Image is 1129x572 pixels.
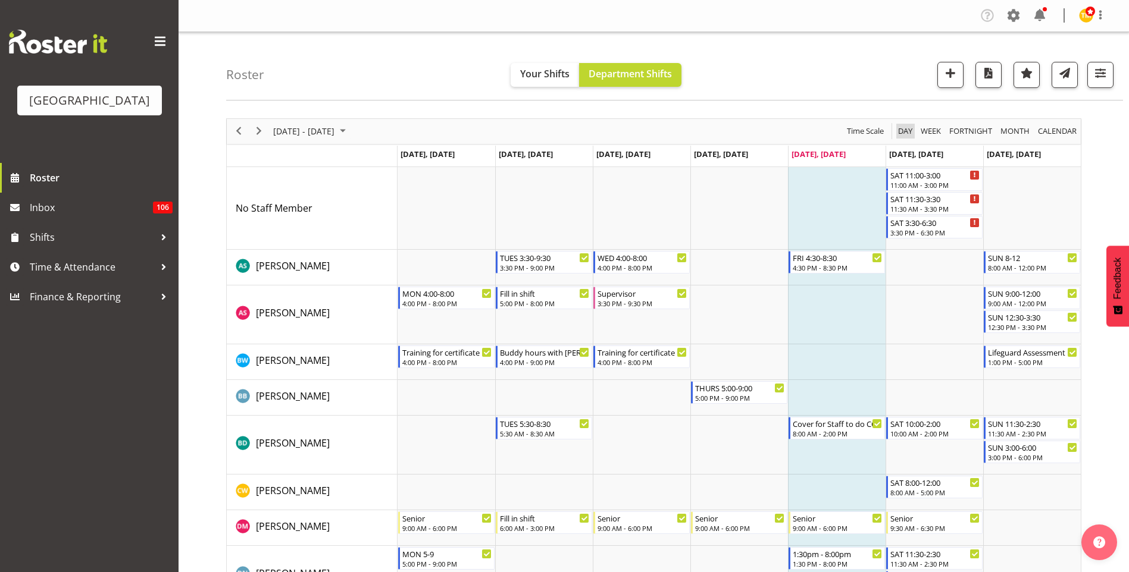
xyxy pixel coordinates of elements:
div: 3:30 PM - 9:30 PM [598,298,687,308]
div: 3:00 PM - 6:00 PM [988,452,1077,462]
div: Devon Morris-Brown"s event - Senior Begin From Monday, September 15, 2025 at 9:00:00 AM GMT+12:00... [398,511,495,534]
button: Previous [231,124,247,139]
div: Fill in shift [500,287,589,299]
button: Download a PDF of the roster according to the set date range. [975,62,1002,88]
div: Ajay Smith"s event - WED 4:00-8:00 Begin From Wednesday, September 17, 2025 at 4:00:00 PM GMT+12:... [593,251,690,274]
div: 3:30 PM - 9:00 PM [500,263,589,272]
span: [PERSON_NAME] [256,520,330,533]
div: 1:30pm - 8:00pm [793,548,882,560]
div: Ajay Smith"s event - TUES 3:30-9:30 Begin From Tuesday, September 16, 2025 at 3:30:00 PM GMT+12:0... [496,251,592,274]
div: SAT 10:00-2:00 [890,417,980,429]
div: Ben Wyatt"s event - Training for certificate Begin From Monday, September 15, 2025 at 4:00:00 PM ... [398,345,495,368]
div: TUES 5:30-8:30 [500,417,589,429]
div: September 15 - 21, 2025 [269,119,353,144]
button: Highlight an important date within the roster. [1014,62,1040,88]
div: SAT 11:30-3:30 [890,193,980,205]
span: calendar [1037,124,1078,139]
span: [PERSON_NAME] [256,389,330,403]
div: 8:00 AM - 2:00 PM [793,429,882,438]
button: September 2025 [271,124,351,139]
span: Department Shifts [589,67,672,80]
button: Fortnight [947,124,994,139]
button: Department Shifts [579,63,681,87]
button: Add a new shift [937,62,964,88]
a: [PERSON_NAME] [256,306,330,320]
div: Braedyn Dykes"s event - SUN 3:00-6:00 Begin From Sunday, September 21, 2025 at 3:00:00 PM GMT+12:... [984,441,1080,463]
span: [DATE], [DATE] [499,149,553,159]
span: Time Scale [846,124,885,139]
span: Time & Attendance [30,258,155,276]
div: Ben Wyatt"s event - Buddy hours with Thom Begin From Tuesday, September 16, 2025 at 4:00:00 PM GM... [496,345,592,368]
div: SUN 8-12 [988,252,1077,263]
div: 5:00 PM - 8:00 PM [500,298,589,308]
button: Time Scale [845,124,886,139]
div: Ben Wyatt"s event - Training for certificate Begin From Wednesday, September 17, 2025 at 4:00:00 ... [593,345,690,368]
div: 1:30 PM - 8:00 PM [793,559,882,568]
div: Senior [890,512,980,524]
button: Feedback - Show survey [1106,246,1129,326]
div: TUES 3:30-9:30 [500,252,589,263]
div: previous period [229,119,249,144]
div: SAT 11:00-3:00 [890,169,980,181]
div: Braedyn Dykes"s event - Cover for Staff to do CCP Begin From Friday, September 19, 2025 at 8:00:0... [789,417,885,439]
span: [DATE], [DATE] [401,149,455,159]
div: 11:00 AM - 3:00 PM [890,180,980,190]
span: [DATE], [DATE] [889,149,943,159]
td: Ben Wyatt resource [227,344,398,380]
button: Send a list of all shifts for the selected filtered period to all rostered employees. [1052,62,1078,88]
span: [PERSON_NAME] [256,436,330,450]
a: No Staff Member [236,201,312,215]
div: THURS 5:00-9:00 [695,382,784,394]
div: Devon Morris-Brown"s event - Senior Begin From Thursday, September 18, 2025 at 9:00:00 AM GMT+12:... [691,511,787,534]
div: Senior [695,512,784,524]
div: Alex Sansom"s event - SUN 12:30-3:30 Begin From Sunday, September 21, 2025 at 12:30:00 PM GMT+12:... [984,310,1080,333]
div: 9:00 AM - 12:00 PM [988,298,1077,308]
a: [PERSON_NAME] [256,436,330,450]
div: Alex Sansom"s event - Fill in shift Begin From Tuesday, September 16, 2025 at 5:00:00 PM GMT+12:0... [496,287,592,309]
a: [PERSON_NAME] [256,483,330,498]
div: 5:00 PM - 9:00 PM [695,393,784,403]
div: No Staff Member"s event - SAT 11:00-3:00 Begin From Saturday, September 20, 2025 at 11:00:00 AM G... [886,168,983,191]
div: Alex Sansom"s event - MON 4:00-8:00 Begin From Monday, September 15, 2025 at 4:00:00 PM GMT+12:00... [398,287,495,309]
div: Buddy hours with [PERSON_NAME] [500,346,589,358]
img: help-xxl-2.png [1093,536,1105,548]
span: No Staff Member [236,202,312,215]
div: 5:30 AM - 8:30 AM [500,429,589,438]
div: 11:30 AM - 2:30 PM [890,559,980,568]
div: 11:30 AM - 2:30 PM [988,429,1077,438]
span: [DATE], [DATE] [792,149,846,159]
button: Month [1036,124,1079,139]
td: Braedyn Dykes resource [227,416,398,474]
td: Cain Wilson resource [227,474,398,510]
span: Fortnight [948,124,993,139]
div: [GEOGRAPHIC_DATA] [29,92,150,109]
button: Next [251,124,267,139]
div: Alex Sansom"s event - SUN 9:00-12:00 Begin From Sunday, September 21, 2025 at 9:00:00 AM GMT+12:0... [984,287,1080,309]
img: thomas-meulenbroek4912.jpg [1079,8,1093,23]
span: [PERSON_NAME] [256,354,330,367]
td: Bradley Barton resource [227,380,398,416]
div: MON 5-9 [402,548,492,560]
button: Timeline Week [919,124,943,139]
div: Alex Sansom"s event - Supervisor Begin From Wednesday, September 17, 2025 at 3:30:00 PM GMT+12:00... [593,287,690,309]
div: Training for certificate [598,346,687,358]
img: Rosterit website logo [9,30,107,54]
div: 4:00 PM - 8:00 PM [402,357,492,367]
div: SUN 3:00-6:00 [988,441,1077,453]
div: 4:00 PM - 9:00 PM [500,357,589,367]
td: Ajay Smith resource [227,250,398,285]
span: 106 [153,202,173,213]
div: No Staff Member"s event - SAT 3:30-6:30 Begin From Saturday, September 20, 2025 at 3:30:00 PM GMT... [886,216,983,238]
span: Week [920,124,942,139]
div: 3:30 PM - 6:30 PM [890,228,980,237]
div: Drew Nielsen"s event - SAT 11:30-2:30 Begin From Saturday, September 20, 2025 at 11:30:00 AM GMT+... [886,547,983,570]
div: Senior [598,512,687,524]
span: [PERSON_NAME] [256,484,330,497]
div: 4:30 PM - 8:30 PM [793,263,882,272]
div: Braedyn Dykes"s event - SAT 10:00-2:00 Begin From Saturday, September 20, 2025 at 10:00:00 AM GMT... [886,417,983,439]
button: Timeline Day [896,124,915,139]
div: 9:00 AM - 6:00 PM [402,523,492,533]
div: next period [249,119,269,144]
span: [DATE] - [DATE] [272,124,336,139]
td: Alex Sansom resource [227,285,398,344]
